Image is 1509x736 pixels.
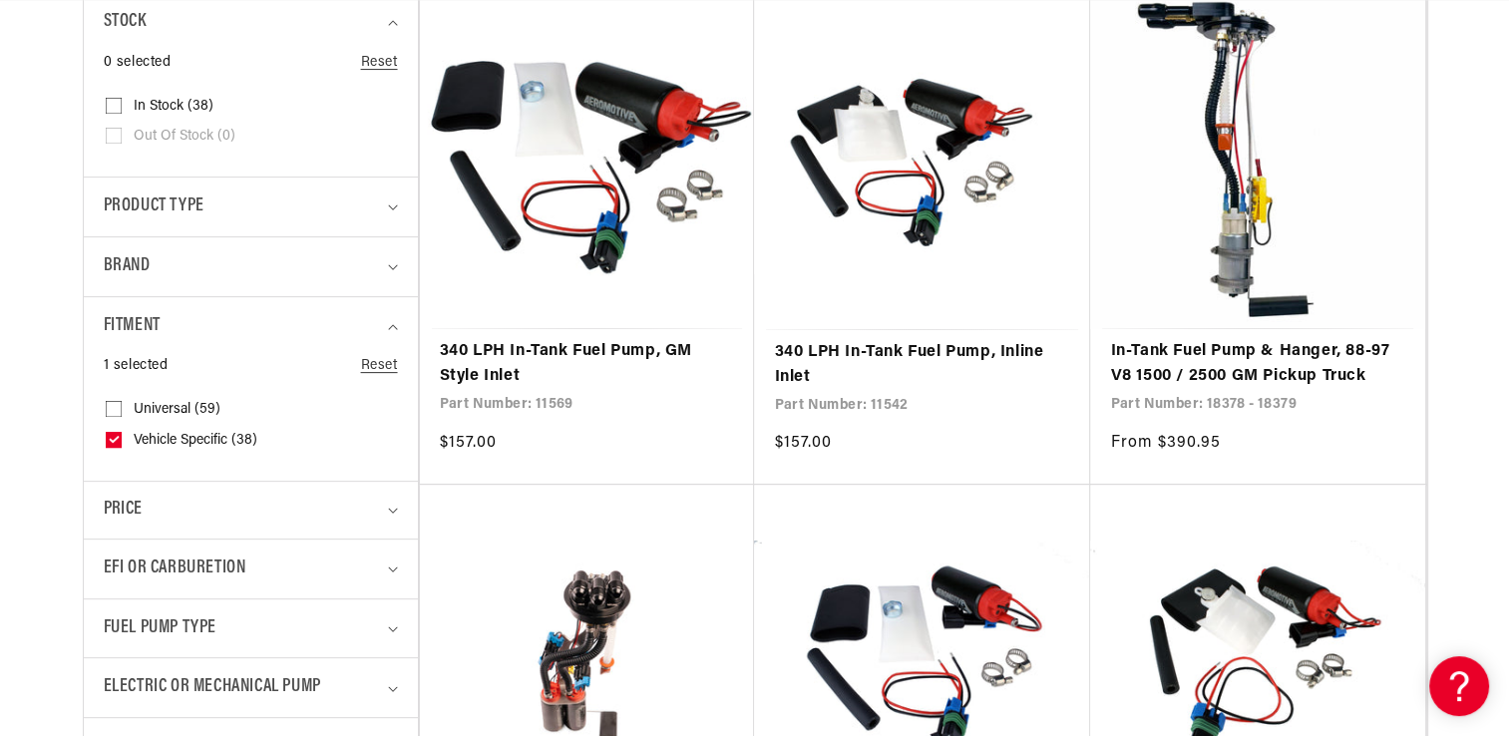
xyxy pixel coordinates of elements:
summary: Fitment (1 selected) [104,297,398,356]
a: 340 LPH In-Tank Fuel Pump, Inline Inlet [774,340,1070,391]
span: Brand [104,252,151,281]
span: 0 selected [104,52,172,74]
summary: Price [104,482,398,539]
a: 340 LPH In-Tank Fuel Pump, GM Style Inlet [440,339,735,390]
span: 1 selected [104,355,169,377]
span: Universal (59) [134,401,220,419]
summary: Brand (0 selected) [104,237,398,296]
a: Reset [361,52,398,74]
summary: Product type (0 selected) [104,178,398,236]
span: Vehicle Specific (38) [134,432,257,450]
span: Out of stock (0) [134,128,235,146]
span: Stock [104,8,147,37]
span: Electric or Mechanical Pump [104,673,321,702]
span: Product type [104,192,204,221]
span: Fitment [104,312,161,341]
a: Reset [361,355,398,377]
summary: Electric or Mechanical Pump (0 selected) [104,658,398,717]
span: Fuel Pump Type [104,614,216,643]
a: In-Tank Fuel Pump & Hanger, 88-97 V8 1500 / 2500 GM Pickup Truck [1110,339,1405,390]
span: Price [104,497,143,524]
span: In stock (38) [134,98,213,116]
summary: Fuel Pump Type (0 selected) [104,599,398,658]
summary: EFI or Carburetion (0 selected) [104,540,398,598]
span: EFI or Carburetion [104,554,246,583]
